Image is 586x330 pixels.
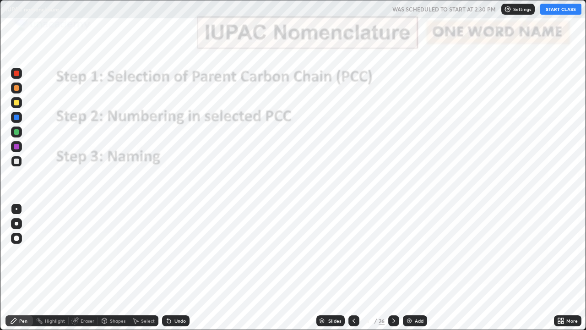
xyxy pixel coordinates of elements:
div: Eraser [81,319,94,323]
h5: WAS SCHEDULED TO START AT 2:30 PM [392,5,496,13]
div: / [374,318,377,324]
div: 26 [379,317,385,325]
img: class-settings-icons [504,5,511,13]
div: Shapes [110,319,125,323]
div: Slides [328,319,341,323]
div: Highlight [45,319,65,323]
button: START CLASS [540,4,581,15]
div: More [566,319,578,323]
div: Add [415,319,423,323]
div: Pen [19,319,27,323]
div: 3 [363,318,372,324]
div: Undo [174,319,186,323]
p: Settings [513,7,531,11]
p: IUPAC nomenclature [5,5,59,13]
img: add-slide-button [406,317,413,324]
div: Select [141,319,155,323]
